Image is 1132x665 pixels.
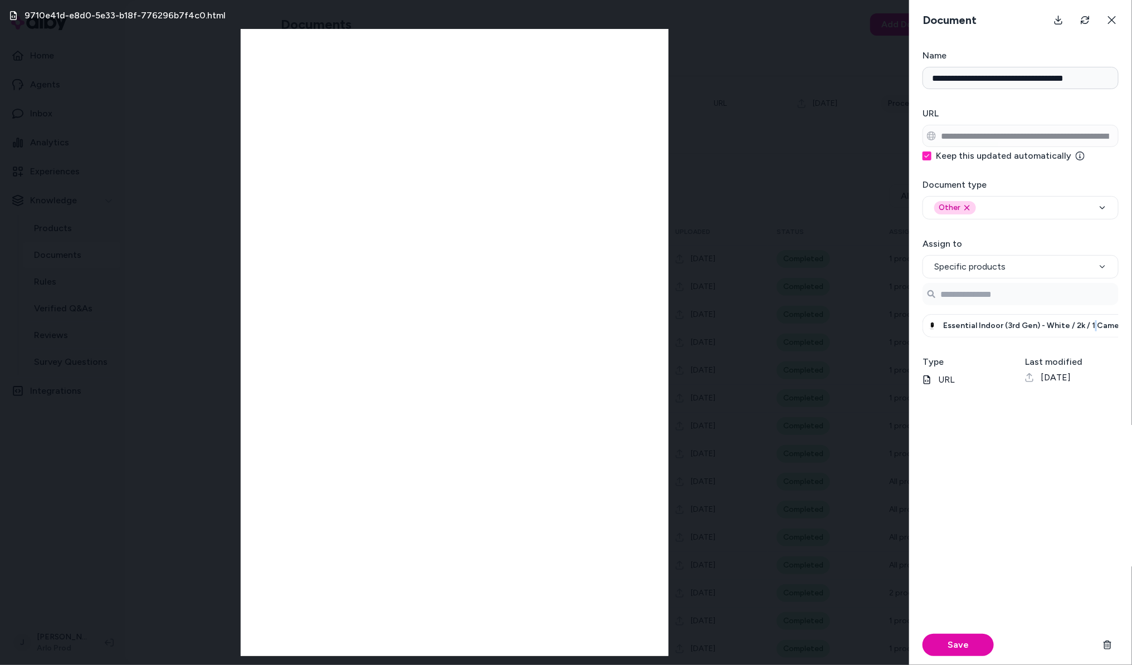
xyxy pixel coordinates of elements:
p: URL [923,373,1016,387]
span: Specific products [934,260,1006,273]
h3: 9710e41d-e8d0-5e33-b18f-776296b7f4c0.html [25,9,226,22]
h3: Name [923,49,1119,62]
h3: Document type [923,178,1119,192]
label: Keep this updated automatically [936,151,1085,160]
button: Remove other option [963,203,972,212]
button: OtherRemove other option [923,196,1119,219]
label: Assign to [923,238,962,249]
h3: Document [918,12,981,28]
h3: URL [923,107,1119,120]
span: Essential Indoor (3rd Gen) - White / 2k / 1 Camera [943,320,1126,331]
div: Other [934,201,976,214]
button: Refresh [1074,9,1096,31]
h3: Last modified [1025,355,1119,369]
img: Essential Indoor (3rd Gen) - White / 2k / 1 Camera [925,319,939,332]
span: [DATE] [1041,371,1071,384]
h3: Type [923,355,1016,369]
button: Save [923,634,994,656]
